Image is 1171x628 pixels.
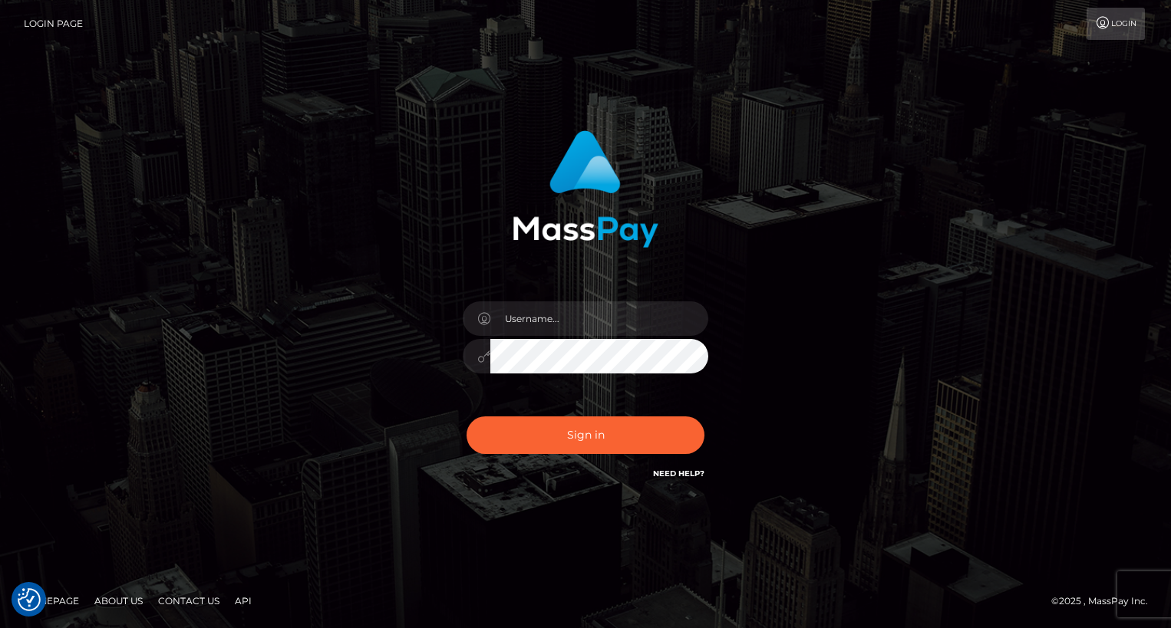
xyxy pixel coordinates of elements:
a: Login Page [24,8,83,40]
a: Contact Us [152,589,226,613]
img: MassPay Login [513,130,658,248]
a: Login [1087,8,1145,40]
img: Revisit consent button [18,588,41,611]
input: Username... [490,301,708,336]
button: Sign in [467,416,704,454]
a: Need Help? [653,469,704,478]
a: Homepage [17,589,85,613]
a: API [229,589,258,613]
div: © 2025 , MassPay Inc. [1051,593,1159,610]
button: Consent Preferences [18,588,41,611]
a: About Us [88,589,149,613]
